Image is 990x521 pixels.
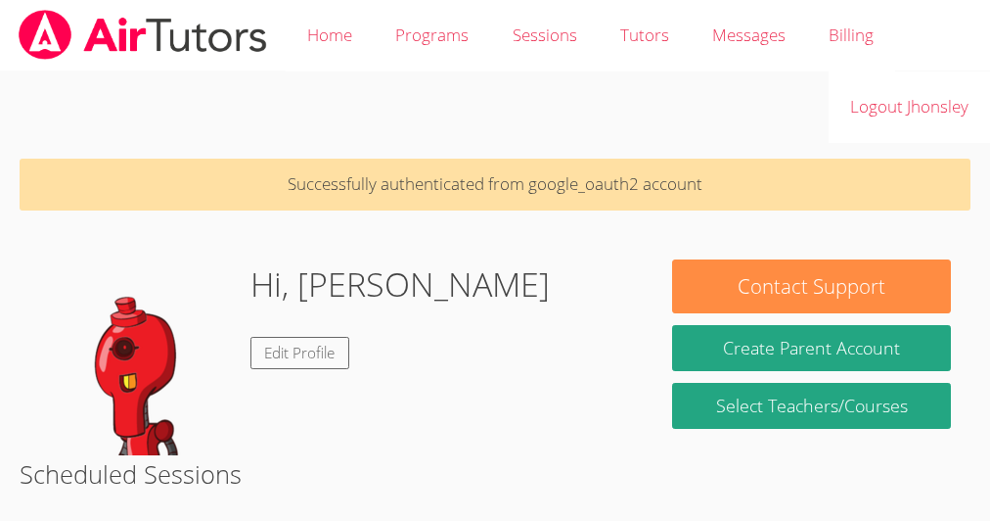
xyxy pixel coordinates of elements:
[829,71,990,143] a: Logout Jhonsley
[712,24,786,46] span: Messages
[20,455,970,493] h2: Scheduled Sessions
[672,325,951,371] button: Create Parent Account
[672,383,951,429] a: Select Teachers/Courses
[20,159,970,211] p: Successfully authenticated from google_oauth2 account
[672,260,951,313] button: Contact Support
[39,260,235,455] img: default.png
[250,337,350,369] a: Edit Profile
[17,10,269,60] img: airtutors_banner-c4298cdbf04f3fff15de1276eac7730deb9818008684d7c2e4769d2f7ddbe033.png
[250,260,550,309] h1: Hi, [PERSON_NAME]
